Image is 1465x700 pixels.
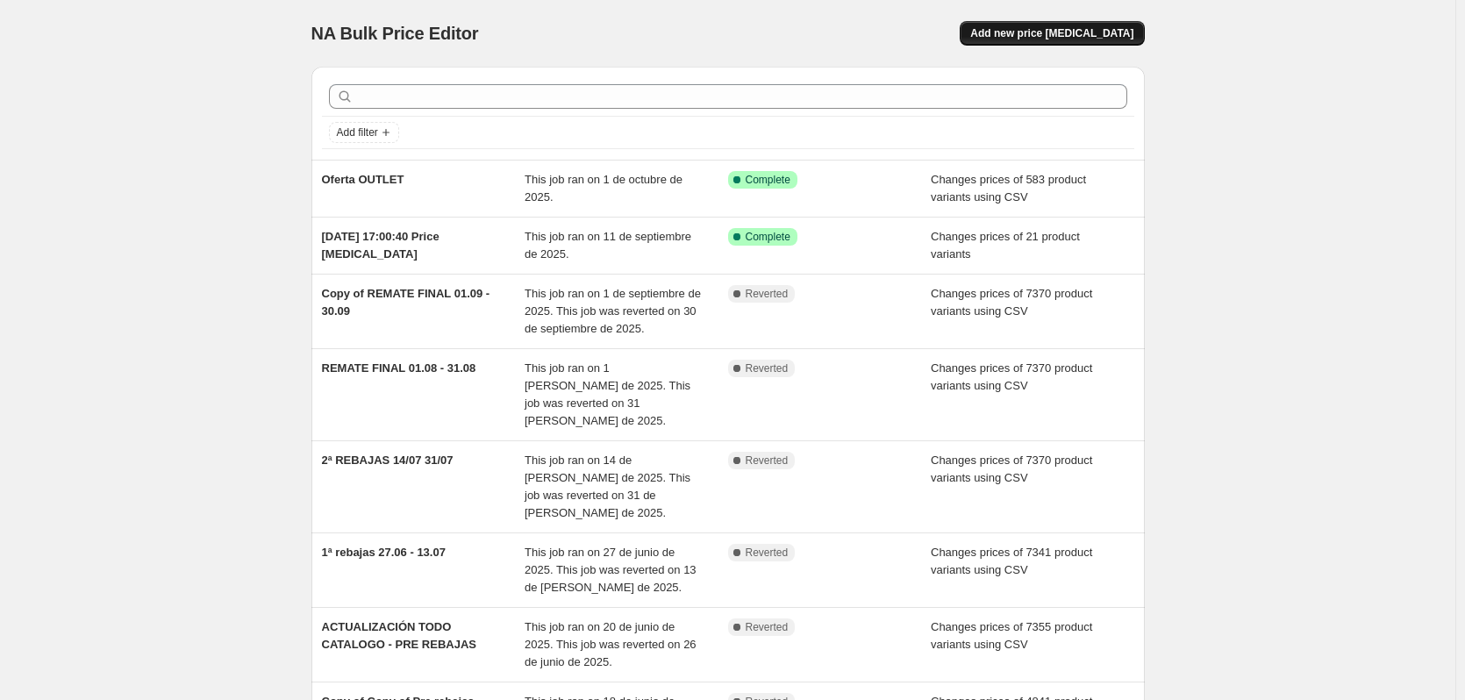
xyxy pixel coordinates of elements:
[525,173,682,204] span: This job ran on 1 de octubre de 2025.
[525,230,691,261] span: This job ran on 11 de septiembre de 2025.
[970,26,1133,40] span: Add new price [MEDICAL_DATA]
[746,173,790,187] span: Complete
[322,361,476,375] span: REMATE FINAL 01.08 - 31.08
[931,173,1086,204] span: Changes prices of 583 product variants using CSV
[746,230,790,244] span: Complete
[322,173,404,186] span: Oferta OUTLET
[322,230,439,261] span: [DATE] 17:00:40 Price [MEDICAL_DATA]
[525,454,690,519] span: This job ran on 14 de [PERSON_NAME] de 2025. This job was reverted on 31 de [PERSON_NAME] de 2025.
[322,454,454,467] span: 2ª REBAJAS 14/07 31/07
[525,287,701,335] span: This job ran on 1 de septiembre de 2025. This job was reverted on 30 de septiembre de 2025.
[322,546,446,559] span: 1ª rebajas 27.06 - 13.07
[746,287,789,301] span: Reverted
[746,454,789,468] span: Reverted
[746,620,789,634] span: Reverted
[746,546,789,560] span: Reverted
[931,287,1092,318] span: Changes prices of 7370 product variants using CSV
[525,546,697,594] span: This job ran on 27 de junio de 2025. This job was reverted on 13 de [PERSON_NAME] de 2025.
[337,125,378,139] span: Add filter
[322,620,476,651] span: ACTUALIZACIÓN TODO CATALOGO - PRE REBAJAS
[329,122,399,143] button: Add filter
[960,21,1144,46] button: Add new price [MEDICAL_DATA]
[322,287,490,318] span: Copy of REMATE FINAL 01.09 - 30.09
[525,620,697,668] span: This job ran on 20 de junio de 2025. This job was reverted on 26 de junio de 2025.
[931,620,1092,651] span: Changes prices of 7355 product variants using CSV
[746,361,789,375] span: Reverted
[311,24,479,43] span: NA Bulk Price Editor
[931,230,1080,261] span: Changes prices of 21 product variants
[525,361,690,427] span: This job ran on 1 [PERSON_NAME] de 2025. This job was reverted on 31 [PERSON_NAME] de 2025.
[931,454,1092,484] span: Changes prices of 7370 product variants using CSV
[931,546,1092,576] span: Changes prices of 7341 product variants using CSV
[931,361,1092,392] span: Changes prices of 7370 product variants using CSV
